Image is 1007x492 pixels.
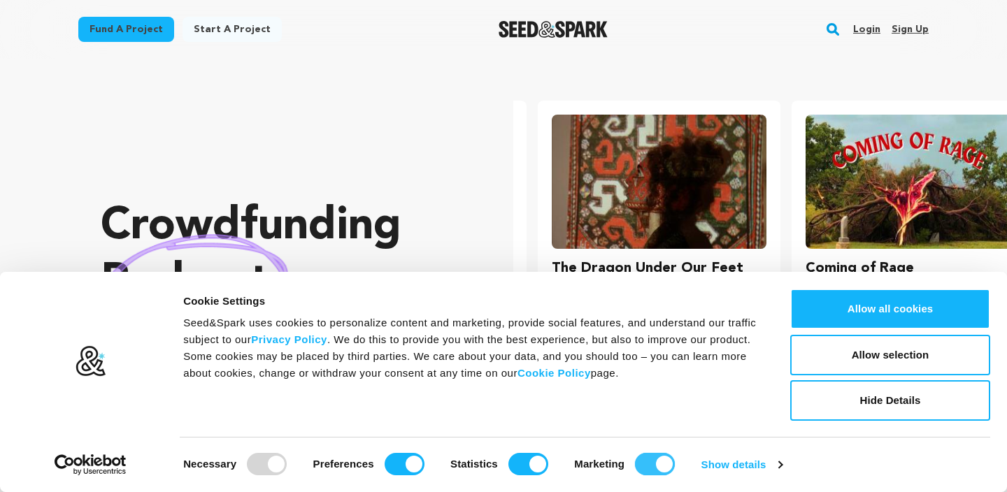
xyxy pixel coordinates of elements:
[552,115,766,249] img: The Dragon Under Our Feet image
[892,18,929,41] a: Sign up
[183,17,282,42] a: Start a project
[701,454,783,475] a: Show details
[78,17,174,42] a: Fund a project
[29,454,152,475] a: Usercentrics Cookiebot - opens in a new window
[552,257,743,280] h3: The Dragon Under Our Feet
[853,18,880,41] a: Login
[790,335,990,375] button: Allow selection
[183,293,759,310] div: Cookie Settings
[313,458,374,470] strong: Preferences
[790,380,990,421] button: Hide Details
[75,345,106,377] img: logo
[101,199,457,367] p: Crowdfunding that .
[251,333,327,345] a: Privacy Policy
[450,458,498,470] strong: Statistics
[574,458,624,470] strong: Marketing
[183,314,759,382] div: Seed&Spark uses cookies to personalize content and marketing, provide social features, and unders...
[183,458,236,470] strong: Necessary
[517,367,591,379] a: Cookie Policy
[183,447,183,448] legend: Consent Selection
[806,257,914,280] h3: Coming of Rage
[499,21,608,38] a: Seed&Spark Homepage
[499,21,608,38] img: Seed&Spark Logo Dark Mode
[101,234,289,331] img: hand sketched image
[790,289,990,329] button: Allow all cookies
